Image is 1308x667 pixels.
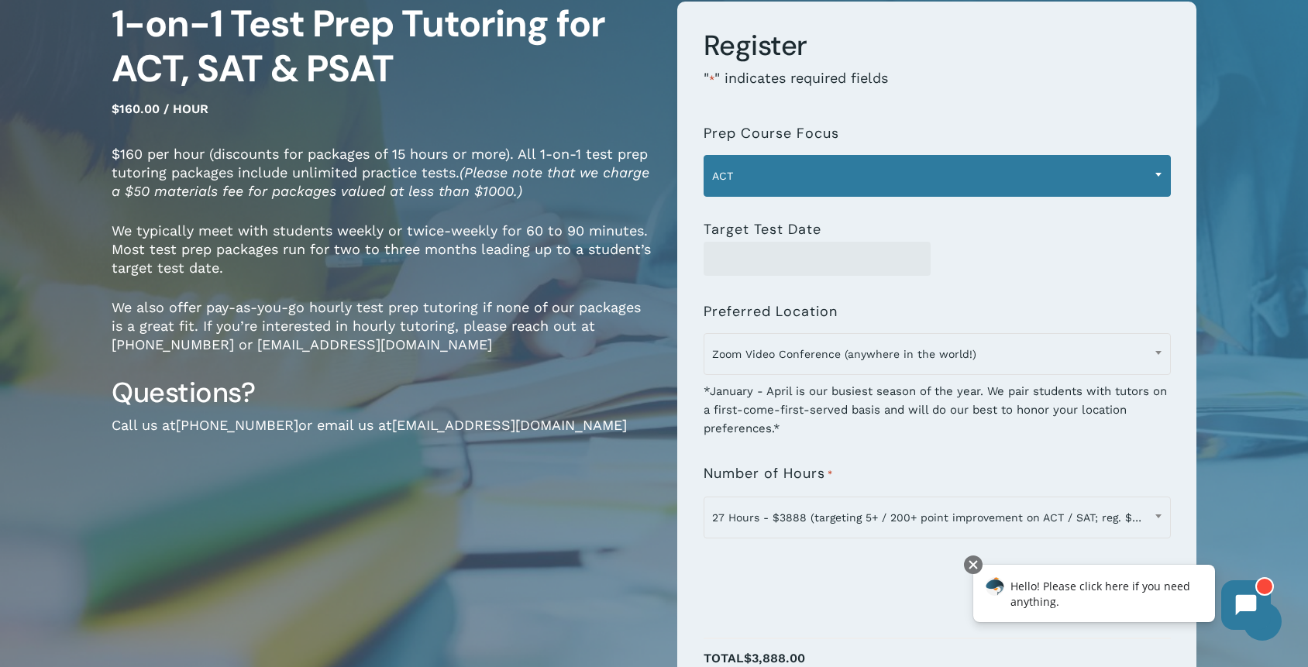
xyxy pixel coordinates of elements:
[704,501,1170,534] span: 27 Hours - $3888 (targeting 5+ / 200+ point improvement on ACT / SAT; reg. $4320)
[112,2,654,91] h1: 1-on-1 Test Prep Tutoring for ACT, SAT & PSAT
[704,497,1171,538] span: 27 Hours - $3888 (targeting 5+ / 200+ point improvement on ACT / SAT; reg. $4320)
[704,304,838,319] label: Preferred Location
[704,548,939,608] iframe: reCAPTCHA
[112,416,654,456] p: Call us at or email us at
[704,222,821,237] label: Target Test Date
[704,125,839,141] label: Prep Course Focus
[704,338,1170,370] span: Zoom Video Conference (anywhere in the world!)
[744,651,805,665] span: $3,888.00
[704,372,1171,438] div: *January - April is our busiest season of the year. We pair students with tutors on a first-come-...
[704,160,1170,192] span: ACT
[112,145,654,222] p: $160 per hour (discounts for packages of 15 hours or more). All 1-on-1 test prep tutoring package...
[176,417,298,433] a: [PHONE_NUMBER]
[957,552,1286,645] iframe: Chatbot
[704,466,833,483] label: Number of Hours
[704,333,1171,375] span: Zoom Video Conference (anywhere in the world!)
[704,28,1171,64] h3: Register
[704,155,1171,197] span: ACT
[392,417,627,433] a: [EMAIL_ADDRESS][DOMAIN_NAME]
[112,222,654,298] p: We typically meet with students weekly or twice-weekly for 60 to 90 minutes. Most test prep packa...
[112,375,654,411] h3: Questions?
[112,298,654,375] p: We also offer pay-as-you-go hourly test prep tutoring if none of our packages is a great fit. If ...
[112,164,649,199] em: (Please note that we charge a $50 materials fee for packages valued at less than $1000.)
[112,101,208,116] span: $160.00 / hour
[704,69,1171,110] p: " " indicates required fields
